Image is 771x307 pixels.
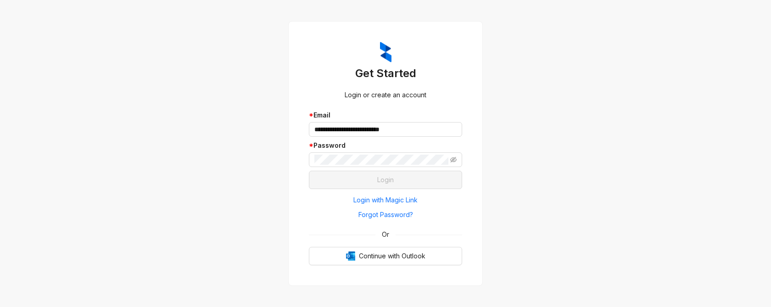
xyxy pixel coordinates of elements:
[309,171,462,189] button: Login
[309,140,462,151] div: Password
[450,156,457,163] span: eye-invisible
[309,110,462,120] div: Email
[309,66,462,81] h3: Get Started
[309,90,462,100] div: Login or create an account
[353,195,418,205] span: Login with Magic Link
[309,247,462,265] button: OutlookContinue with Outlook
[380,42,391,63] img: ZumaIcon
[359,251,425,261] span: Continue with Outlook
[309,207,462,222] button: Forgot Password?
[309,193,462,207] button: Login with Magic Link
[358,210,413,220] span: Forgot Password?
[375,229,396,240] span: Or
[346,251,355,261] img: Outlook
